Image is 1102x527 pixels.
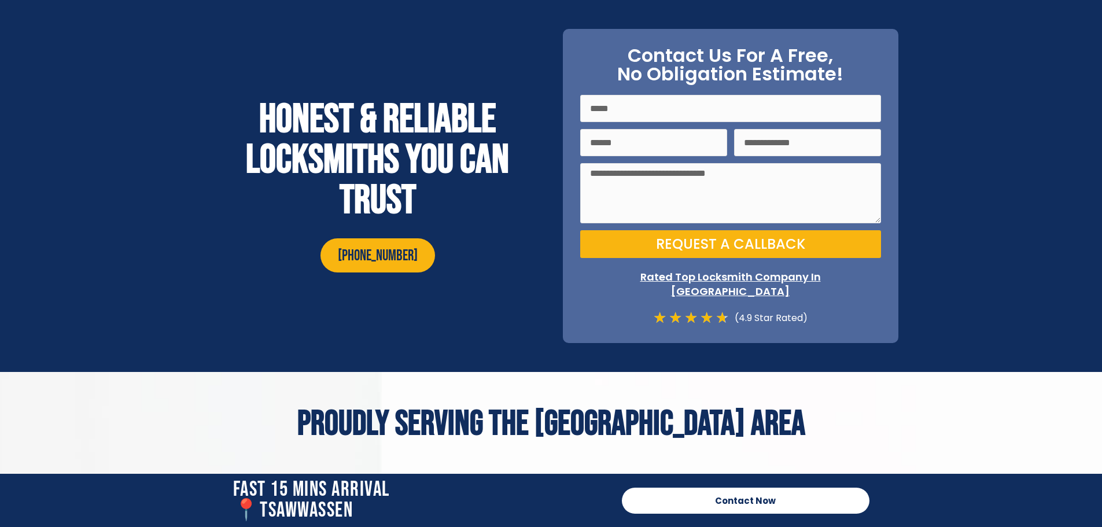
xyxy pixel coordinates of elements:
[622,488,869,514] a: Contact Now
[716,310,729,326] i: ★
[684,310,698,326] i: ★
[580,95,881,265] form: On Point Locksmith
[729,310,808,326] div: (4.9 Star Rated)
[653,310,666,326] i: ★
[580,46,881,83] h2: Contact Us For A Free, No Obligation Estimate!
[338,247,418,266] span: [PHONE_NUMBER]
[580,230,881,258] button: Request a Callback
[656,237,805,251] span: Request a Callback
[715,496,776,505] span: Contact Now
[700,310,713,326] i: ★
[210,407,893,441] h2: Proudly Serving The [GEOGRAPHIC_DATA] Area
[580,270,881,298] p: Rated Top Locksmith Company In [GEOGRAPHIC_DATA]
[320,238,435,272] a: [PHONE_NUMBER]
[669,310,682,326] i: ★
[210,99,546,221] h2: Honest & reliable locksmiths you can trust
[233,480,610,521] h2: Fast 15 Mins Arrival 📍tsawwassen
[653,310,729,326] div: 4.7/5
